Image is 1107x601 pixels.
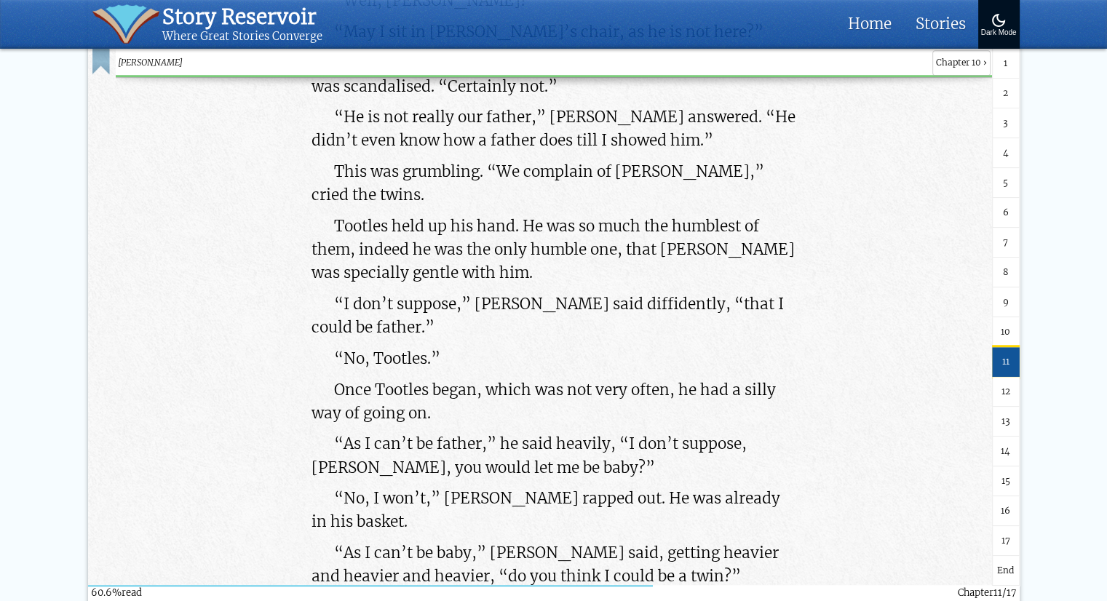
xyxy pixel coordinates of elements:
[162,4,322,30] div: Story Reservoir
[312,541,796,588] p: “As I can’t be baby,” [PERSON_NAME] said, getting heavier and heavier and heavier, “do you think ...
[992,108,1020,138] a: 3
[992,138,1020,168] a: 4
[992,347,1020,377] a: 11
[1001,445,1010,458] span: 14
[992,258,1020,287] a: 8
[992,377,1020,407] a: 12
[958,586,1017,600] div: Chapter /17
[117,56,927,70] span: [PERSON_NAME]
[312,292,796,339] p: “I don’t suppose,” [PERSON_NAME] said diffidently, “that I could be father.”
[1003,87,1008,100] span: 2
[91,586,142,600] div: read
[992,466,1020,496] a: 15
[993,586,1002,599] span: 11
[1003,266,1009,279] span: 8
[312,487,796,533] p: “No, I won’t,” [PERSON_NAME] rapped out. He was already in his basket.
[312,378,796,425] p: Once Tootles began, which was not very often, he had a silly way of going on.
[312,432,796,479] p: “As I can’t be father,” he said heavily, “I don’t suppose, [PERSON_NAME], you would let me be baby?”
[312,347,796,370] p: “No, Tootles.”
[1003,146,1009,160] span: 4
[992,556,1020,586] a: End
[992,49,1020,79] a: 1
[1003,176,1008,190] span: 5
[1001,415,1010,429] span: 13
[1003,116,1008,130] span: 3
[992,287,1020,317] a: 9
[1001,474,1010,488] span: 15
[992,79,1020,108] a: 2
[1003,206,1009,220] span: 6
[992,407,1020,437] a: 13
[1001,325,1010,339] span: 10
[992,526,1020,556] a: 17
[992,317,1020,347] a: 10
[92,4,160,44] img: icon of book with waver spilling out.
[312,160,796,207] p: This was grumbling. “We complain of [PERSON_NAME],” cried the twins.
[992,437,1020,466] a: 14
[1001,385,1010,399] span: 12
[91,586,122,599] span: 60.6%
[992,168,1020,198] a: 5
[932,50,991,76] span: Chapter 10 ›
[1004,57,1007,71] span: 1
[990,12,1007,29] img: Turn On Dark Mode
[162,30,322,44] div: Where Great Stories Converge
[1002,355,1009,369] span: 11
[1001,504,1010,518] span: 16
[992,228,1020,258] a: 7
[981,29,1017,37] div: Dark Mode
[312,215,796,285] p: Tootles held up his hand. He was so much the humblest of them, indeed he was the only humble one,...
[1003,295,1009,309] span: 9
[992,198,1020,228] a: 6
[1003,236,1008,250] span: 7
[1001,534,1010,548] span: 17
[312,106,796,152] p: “He is not really our father,” [PERSON_NAME] answered. “He didn’t even know how a father does til...
[992,496,1020,526] a: 16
